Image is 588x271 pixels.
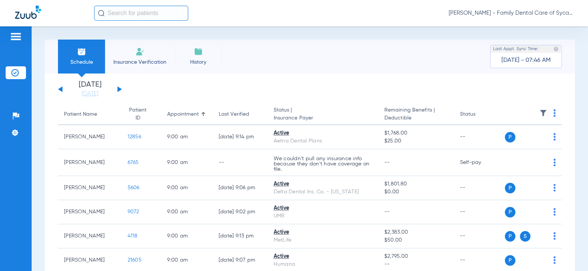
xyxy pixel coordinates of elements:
span: Last Appt. Sync Time: [493,45,538,53]
td: 9:00 AM [161,176,212,200]
img: Manual Insurance Verification [136,47,145,56]
div: Active [273,228,372,236]
span: Insurance Verification [111,58,169,66]
span: -- [384,160,390,165]
span: -- [384,260,448,268]
div: Patient Name [64,110,116,118]
div: MetLife [273,236,372,244]
p: We couldn’t pull any insurance info because they don’t have coverage on file. [273,156,372,172]
span: $2,795.00 [384,253,448,260]
img: group-dot-blue.svg [553,208,556,216]
th: Status [454,104,504,125]
div: Aetna Dental Plans [273,137,372,145]
a: [DATE] [67,90,113,98]
span: Schedule [64,58,99,66]
td: [PERSON_NAME] [58,176,122,200]
img: group-dot-blue.svg [553,133,556,141]
span: $1,801.80 [384,180,448,188]
img: group-dot-blue.svg [553,184,556,191]
img: hamburger-icon [10,32,22,41]
td: Self-pay [454,149,504,176]
td: -- [454,200,504,224]
th: Remaining Benefits | [378,104,454,125]
div: Patient ID [128,106,149,122]
input: Search for patients [94,6,188,21]
td: [DATE] 9:13 PM [213,224,268,248]
span: $25.00 [384,137,448,145]
td: 9:00 AM [161,200,212,224]
div: Patient ID [128,106,155,122]
td: 9:00 AM [161,125,212,149]
span: P [505,255,515,266]
td: -- [454,176,504,200]
div: Appointment [167,110,199,118]
img: Schedule [77,47,86,56]
li: [DATE] [67,81,113,98]
span: 9072 [128,209,139,214]
th: Status | [267,104,378,125]
div: Patient Name [64,110,97,118]
span: -- [384,209,390,214]
span: 4118 [128,233,138,239]
div: Last Verified [219,110,249,118]
td: [PERSON_NAME] [58,200,122,224]
img: Zuub Logo [15,6,41,19]
div: Humana [273,260,372,268]
span: Insurance Payer [273,114,372,122]
div: Active [273,129,372,137]
img: group-dot-blue.svg [553,109,556,117]
td: 9:00 AM [161,149,212,176]
img: filter.svg [539,109,547,117]
td: [DATE] 9:14 PM [213,125,268,149]
td: -- [454,125,504,149]
div: Active [273,253,372,260]
span: [PERSON_NAME] - Family Dental Care of Sycamore [449,9,573,17]
span: 5606 [128,185,140,190]
span: P [505,207,515,217]
div: Last Verified [219,110,262,118]
span: $0.00 [384,188,448,196]
img: group-dot-blue.svg [553,159,556,166]
img: History [194,47,203,56]
td: [PERSON_NAME] [58,224,122,248]
div: UMR [273,212,372,220]
span: 12856 [128,134,141,139]
img: group-dot-blue.svg [553,232,556,240]
span: $50.00 [384,236,448,244]
span: P [505,183,515,193]
img: last sync help info [553,46,559,52]
div: Delta Dental Ins. Co. - [US_STATE] [273,188,372,196]
span: P [505,231,515,242]
td: -- [213,149,268,176]
td: [PERSON_NAME] [58,125,122,149]
div: Appointment [167,110,206,118]
td: [PERSON_NAME] [58,149,122,176]
span: P [505,132,515,142]
span: Deductible [384,114,448,122]
img: Search Icon [98,10,105,17]
span: 6765 [128,160,139,165]
span: $2,383.00 [384,228,448,236]
span: S [520,231,530,242]
span: History [180,58,216,66]
span: $1,768.00 [384,129,448,137]
td: [DATE] 9:06 PM [213,176,268,200]
td: [DATE] 9:02 PM [213,200,268,224]
span: 21605 [128,257,142,263]
td: 9:00 AM [161,224,212,248]
span: [DATE] - 07:46 AM [501,57,551,64]
div: Active [273,180,372,188]
img: group-dot-blue.svg [553,256,556,264]
td: -- [454,224,504,248]
div: Active [273,204,372,212]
